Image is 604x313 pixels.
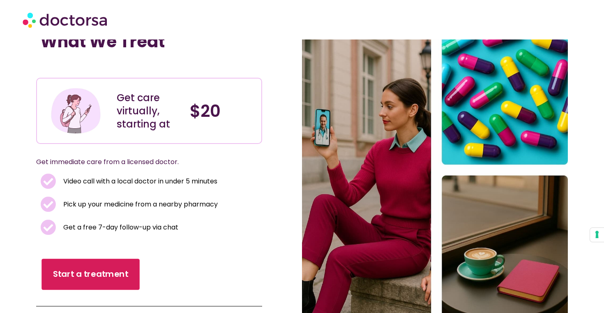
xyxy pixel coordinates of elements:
[50,85,102,137] img: Illustration depicting a young woman in a casual outfit, engaged with her smartphone. She has a p...
[61,222,178,233] span: Get a free 7-day follow-up via chat
[117,91,182,131] div: Get care virtually, starting at
[590,228,604,242] button: Your consent preferences for tracking technologies
[40,60,164,70] iframe: Customer reviews powered by Trustpilot
[190,101,255,121] h4: $20
[61,199,218,210] span: Pick up your medicine from a nearby pharmacy
[41,259,140,290] a: Start a treatment
[36,156,242,168] p: Get immediate care from a licensed doctor.
[40,32,258,51] h1: What We Treat
[61,176,217,187] span: Video call with a local doctor in under 5 minutes
[53,269,128,281] span: Start a treatment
